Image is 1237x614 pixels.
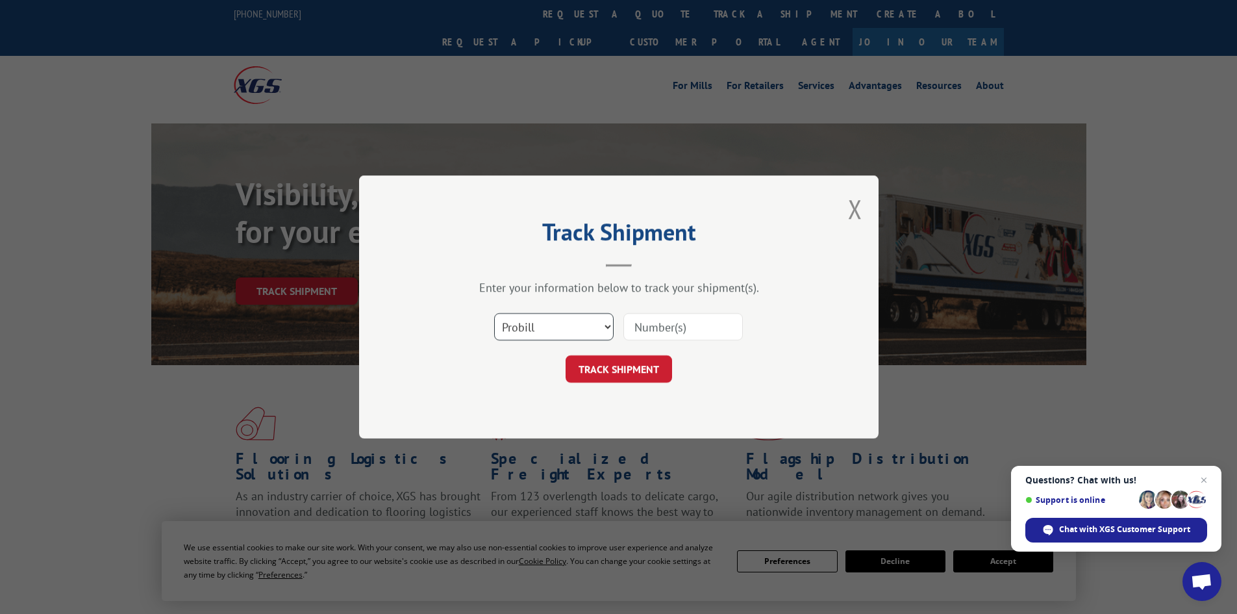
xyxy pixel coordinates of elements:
[1059,524,1190,535] span: Chat with XGS Customer Support
[1025,495,1134,505] span: Support is online
[848,192,862,226] button: Close modal
[1025,518,1207,543] div: Chat with XGS Customer Support
[1182,562,1221,601] div: Open chat
[1025,475,1207,485] span: Questions? Chat with us!
[566,355,672,383] button: TRACK SHIPMENT
[623,313,743,340] input: Number(s)
[424,280,814,295] div: Enter your information below to track your shipment(s).
[424,223,814,248] h2: Track Shipment
[1196,472,1212,488] span: Close chat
